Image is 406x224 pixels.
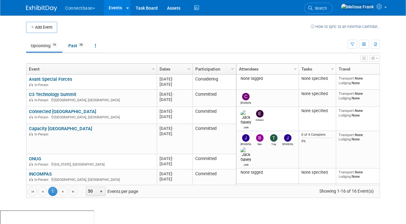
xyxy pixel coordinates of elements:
img: In-Person Event [29,178,33,181]
span: Column Settings [330,66,335,71]
img: In-Person Event [29,162,33,166]
span: In-Person [34,178,50,182]
a: Connected [GEOGRAPHIC_DATA] [29,109,96,114]
span: 16 [51,43,58,47]
div: [DATE] [160,161,190,167]
div: None tagged [239,76,296,81]
td: Considering [192,75,236,90]
a: Go to the next page [58,187,68,196]
span: 1 [48,187,57,196]
span: - [172,126,174,131]
a: Avant Special Forces [29,76,72,82]
a: Search [304,3,333,14]
span: In-Person [34,162,50,167]
span: Column Settings [187,66,192,71]
td: Committed [192,154,236,169]
a: Column Settings [329,64,336,73]
span: Lodging: [339,174,352,179]
img: ExhibitDay [26,5,57,11]
span: Transport: [339,108,355,113]
div: None specified [301,108,334,113]
div: [DATE] [160,156,190,161]
div: [GEOGRAPHIC_DATA], [GEOGRAPHIC_DATA] [29,97,154,103]
span: Events per page [78,187,144,196]
div: [DATE] [160,76,190,82]
a: Column Settings [379,64,386,73]
span: - [172,156,174,161]
div: None None [339,76,383,85]
button: Add Event [26,22,57,33]
span: In-Person [34,83,50,87]
a: How to sync to an external calendar... [311,24,380,29]
a: Attendees [239,64,295,74]
a: Go to the first page [28,187,37,196]
span: In-Person [34,115,50,119]
div: None specified [301,170,334,175]
a: Column Settings [186,64,193,73]
span: - [172,109,174,114]
span: Transport: [339,170,355,174]
span: Lodging: [339,113,352,117]
span: In-Person [34,98,50,102]
div: [DATE] [160,97,190,102]
a: C3 Technology Summit [29,92,76,97]
img: In-Person Event [29,115,33,118]
span: Transport: [339,91,355,96]
div: None None [339,108,383,117]
div: [DATE] [160,92,190,97]
span: Transport: [339,133,355,137]
span: Showing 1-16 of 16 Event(s) [314,187,380,195]
img: Melissa Frank [341,3,374,10]
img: In-Person Event [29,132,33,135]
span: Lodging: [339,137,352,141]
div: None specified [301,91,334,96]
div: [US_STATE], [GEOGRAPHIC_DATA] [29,162,154,167]
td: Committed [192,107,236,124]
span: 28 [78,43,84,47]
div: None None [339,170,383,179]
a: INCOMPAS [29,171,52,177]
span: - [172,171,174,176]
div: [DATE] [160,131,190,136]
a: Participation [195,64,232,74]
div: Jack Davey [241,162,251,166]
a: Column Settings [292,64,299,73]
img: Trey Willis [270,134,277,142]
div: 0 of 4 Complete [301,133,334,137]
div: 0% [301,139,334,144]
a: Upcoming16 [26,40,62,52]
td: Committed [192,90,236,107]
span: Go to the first page [30,189,35,194]
a: Column Settings [229,64,236,73]
a: Dates [160,64,188,74]
div: [DATE] [160,126,190,131]
div: [DATE] [160,176,190,182]
img: James Grant [284,134,291,142]
span: Column Settings [151,66,156,71]
div: James Grant [282,142,293,146]
span: Transport: [339,76,355,80]
img: John Giblin [242,134,250,142]
div: Ben Edmond [255,142,265,146]
span: Column Settings [230,66,235,71]
div: Carmine Caporelli [241,100,251,104]
div: [DATE] [160,114,190,119]
div: None tagged [239,170,296,175]
span: Lodging: [339,81,352,85]
div: None None [339,91,383,100]
div: Edison Smith-Stubbs [255,117,265,121]
td: Committed [192,124,236,154]
span: Go to the next page [61,189,65,194]
a: Capacity [GEOGRAPHIC_DATA] [29,126,92,131]
img: Jack Davey [241,110,251,125]
div: John Giblin [241,142,251,146]
img: In-Person Event [29,83,33,86]
div: [DATE] [160,109,190,114]
a: Travel [339,64,381,74]
img: Edison Smith-Stubbs [256,110,264,117]
span: In-Person [34,132,50,136]
img: In-Person Event [29,98,33,101]
td: Committed [192,169,236,213]
a: ONUG [29,156,41,162]
span: Column Settings [293,66,298,71]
